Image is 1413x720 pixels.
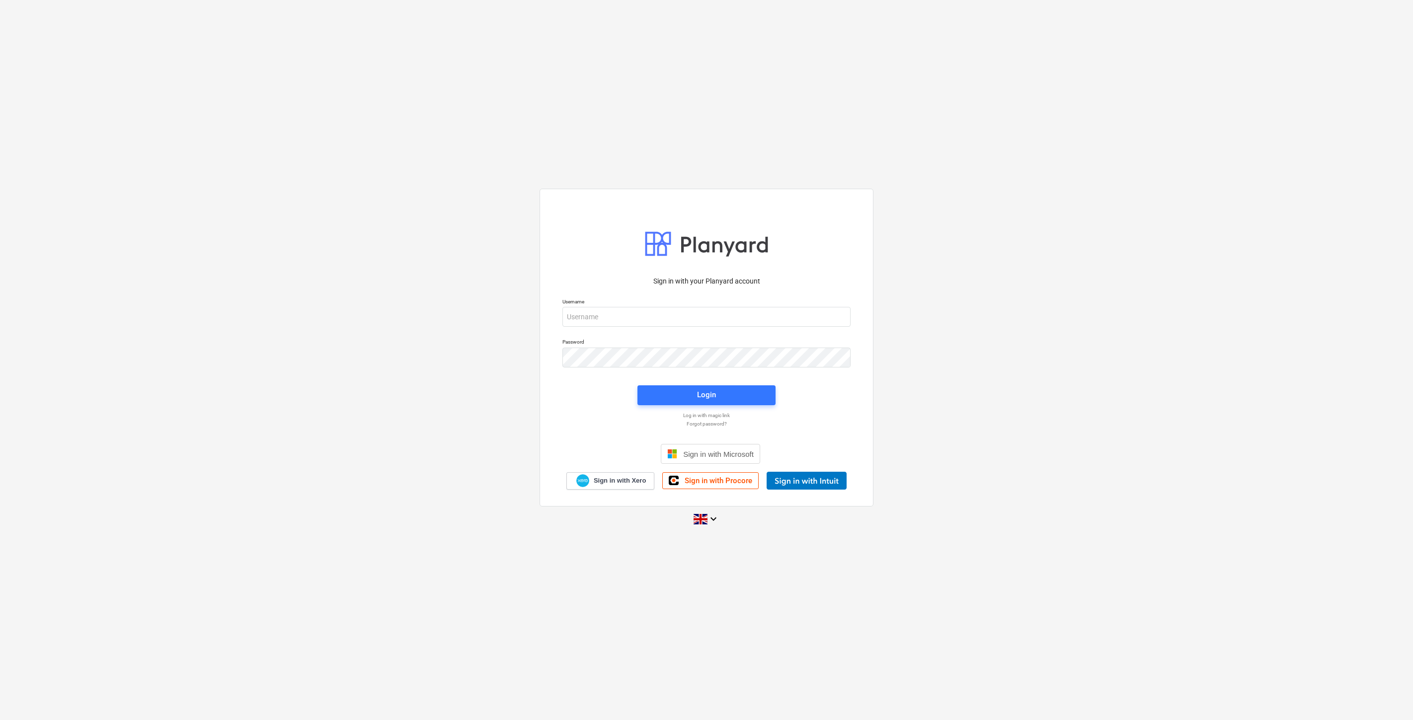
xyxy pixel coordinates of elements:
p: Password [562,339,851,347]
a: Log in with magic link [557,412,856,419]
span: Sign in with Procore [685,476,752,485]
i: keyboard_arrow_down [707,513,719,525]
p: Sign in with your Planyard account [562,276,851,287]
img: Xero logo [576,474,589,488]
img: Microsoft logo [667,449,677,459]
div: Login [697,388,716,401]
a: Sign in with Procore [662,472,759,489]
span: Sign in with Xero [594,476,646,485]
p: Username [562,298,851,307]
button: Login [637,385,776,405]
input: Username [562,307,851,327]
span: Sign in with Microsoft [683,450,754,458]
a: Sign in with Xero [566,472,655,490]
a: Forgot password? [557,421,856,427]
